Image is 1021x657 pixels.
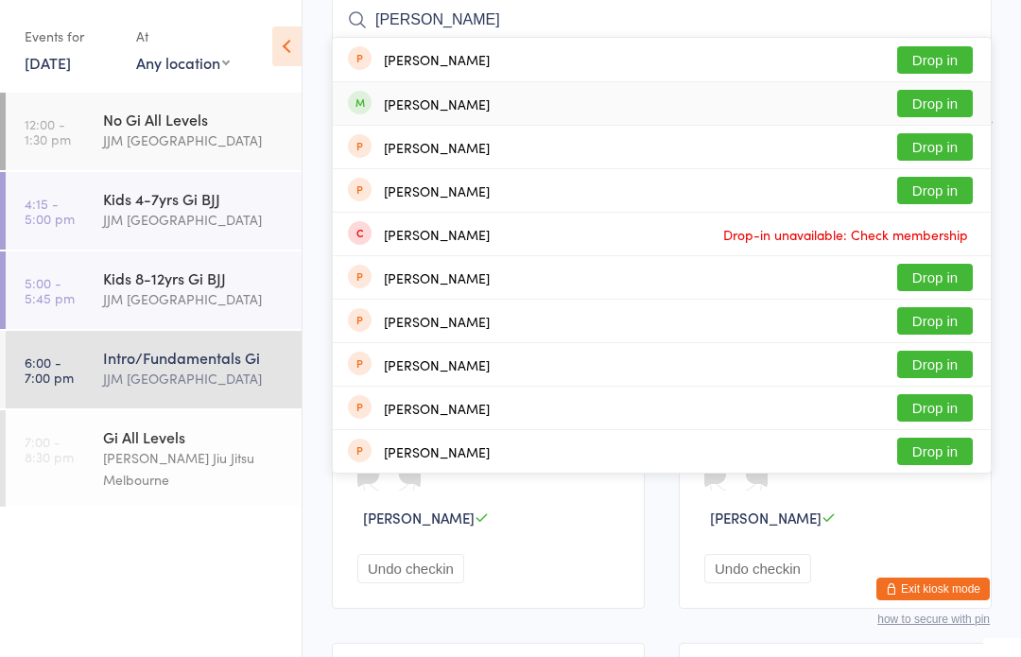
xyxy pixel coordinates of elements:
[897,394,973,422] button: Drop in
[384,183,490,199] div: [PERSON_NAME]
[897,46,973,74] button: Drop in
[6,410,302,507] a: 7:00 -8:30 pmGi All Levels[PERSON_NAME] Jiu Jitsu Melbourne
[704,554,811,583] button: Undo checkin
[876,578,990,600] button: Exit kiosk mode
[384,227,490,242] div: [PERSON_NAME]
[103,288,286,310] div: JJM [GEOGRAPHIC_DATA]
[384,314,490,329] div: [PERSON_NAME]
[384,140,490,155] div: [PERSON_NAME]
[710,508,822,527] span: [PERSON_NAME]
[103,368,286,389] div: JJM [GEOGRAPHIC_DATA]
[384,96,490,112] div: [PERSON_NAME]
[897,177,973,204] button: Drop in
[897,90,973,117] button: Drop in
[6,331,302,408] a: 6:00 -7:00 pmIntro/Fundamentals GiJJM [GEOGRAPHIC_DATA]
[103,347,286,368] div: Intro/Fundamentals Gi
[103,426,286,447] div: Gi All Levels
[103,109,286,130] div: No Gi All Levels
[103,447,286,491] div: [PERSON_NAME] Jiu Jitsu Melbourne
[384,270,490,285] div: [PERSON_NAME]
[718,220,973,249] span: Drop-in unavailable: Check membership
[25,52,71,73] a: [DATE]
[384,401,490,416] div: [PERSON_NAME]
[897,438,973,465] button: Drop in
[25,434,74,464] time: 7:00 - 8:30 pm
[384,444,490,459] div: [PERSON_NAME]
[363,508,475,527] span: [PERSON_NAME]
[897,351,973,378] button: Drop in
[103,268,286,288] div: Kids 8-12yrs Gi BJJ
[384,52,490,67] div: [PERSON_NAME]
[25,275,75,305] time: 5:00 - 5:45 pm
[6,251,302,329] a: 5:00 -5:45 pmKids 8-12yrs Gi BJJJJM [GEOGRAPHIC_DATA]
[25,354,74,385] time: 6:00 - 7:00 pm
[25,116,71,147] time: 12:00 - 1:30 pm
[103,188,286,209] div: Kids 4-7yrs Gi BJJ
[103,209,286,231] div: JJM [GEOGRAPHIC_DATA]
[357,554,464,583] button: Undo checkin
[6,93,302,170] a: 12:00 -1:30 pmNo Gi All LevelsJJM [GEOGRAPHIC_DATA]
[877,613,990,626] button: how to secure with pin
[897,133,973,161] button: Drop in
[897,264,973,291] button: Drop in
[25,196,75,226] time: 4:15 - 5:00 pm
[897,307,973,335] button: Drop in
[136,52,230,73] div: Any location
[384,357,490,372] div: [PERSON_NAME]
[136,21,230,52] div: At
[6,172,302,250] a: 4:15 -5:00 pmKids 4-7yrs Gi BJJJJM [GEOGRAPHIC_DATA]
[25,21,117,52] div: Events for
[103,130,286,151] div: JJM [GEOGRAPHIC_DATA]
